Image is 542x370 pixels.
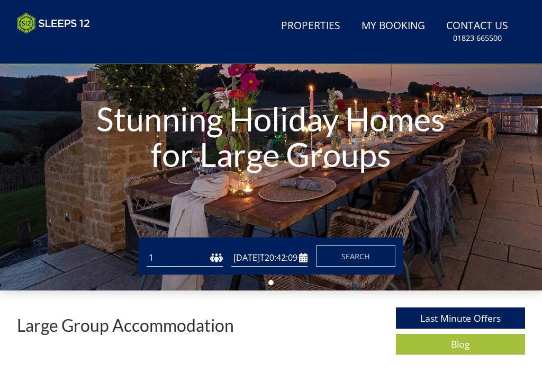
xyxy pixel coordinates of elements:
iframe: Customer reviews powered by Trustpilot [12,40,123,49]
input: Arrival Date [231,250,308,267]
p: Large Group Accommodation [17,316,234,335]
a: Blog [396,334,525,355]
h1: Stunning Holiday Homes for Large Groups [82,81,461,195]
a: Last Minute Offers [396,308,525,329]
span: Search [341,252,370,262]
a: Properties [277,14,345,38]
a: My Booking [357,14,429,38]
img: Sleeps 12 [17,13,90,34]
button: Search [316,246,395,267]
small: 01823 665500 [453,33,502,43]
a: Contact Us01823 665500 [442,14,512,49]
